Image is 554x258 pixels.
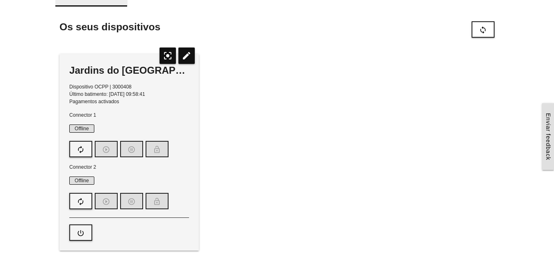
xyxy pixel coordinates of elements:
i: edit [178,48,195,64]
span: Offline [69,177,94,185]
button: sync [472,21,495,38]
span: Último batimento: [DATE] 09:58:41 [69,91,145,97]
span: Dispositivo OCPP | 3000408 [69,84,132,90]
i: autorenew [77,142,85,157]
i: power_settings_new [77,225,85,241]
span: Offline [69,124,94,133]
i: sync [479,22,487,38]
i: autorenew [77,194,85,209]
i: center_focus_strong [160,48,176,64]
div: Jardins do [GEOGRAPHIC_DATA] [69,64,189,77]
p: Connector 1 [69,111,189,119]
span: Os seus dispositivos [59,21,160,32]
button: power_settings_new [69,224,92,241]
a: Enviar feedback [542,103,554,170]
button: autorenew [69,193,92,209]
button: autorenew [69,141,92,157]
p: Connector 2 [69,163,189,171]
span: Pagamentos activados [69,99,119,104]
